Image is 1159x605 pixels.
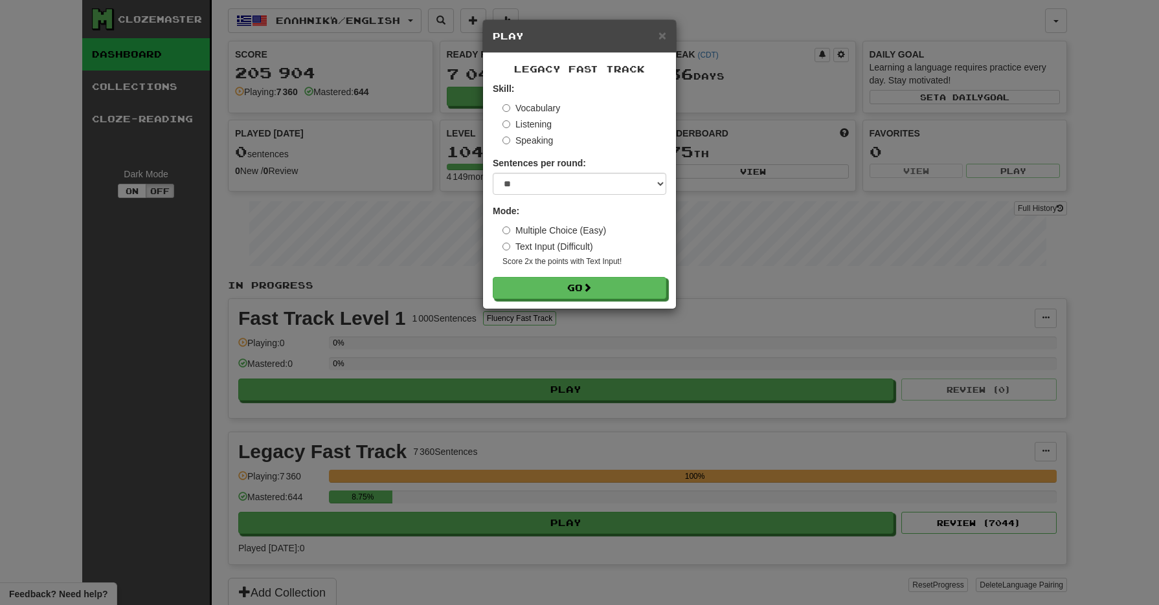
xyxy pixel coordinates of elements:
[502,118,552,131] label: Listening
[502,137,510,144] input: Speaking
[502,224,606,237] label: Multiple Choice (Easy)
[502,120,510,128] input: Listening
[493,277,666,299] button: Go
[493,157,586,170] label: Sentences per round:
[493,83,514,94] strong: Skill:
[493,30,666,43] h5: Play
[658,28,666,42] button: Close
[514,63,645,74] span: Legacy Fast Track
[502,243,510,250] input: Text Input (Difficult)
[493,206,519,216] strong: Mode:
[502,134,553,147] label: Speaking
[502,256,666,267] small: Score 2x the points with Text Input !
[502,104,510,112] input: Vocabulary
[502,102,560,115] label: Vocabulary
[502,240,593,253] label: Text Input (Difficult)
[658,28,666,43] span: ×
[502,226,510,234] input: Multiple Choice (Easy)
